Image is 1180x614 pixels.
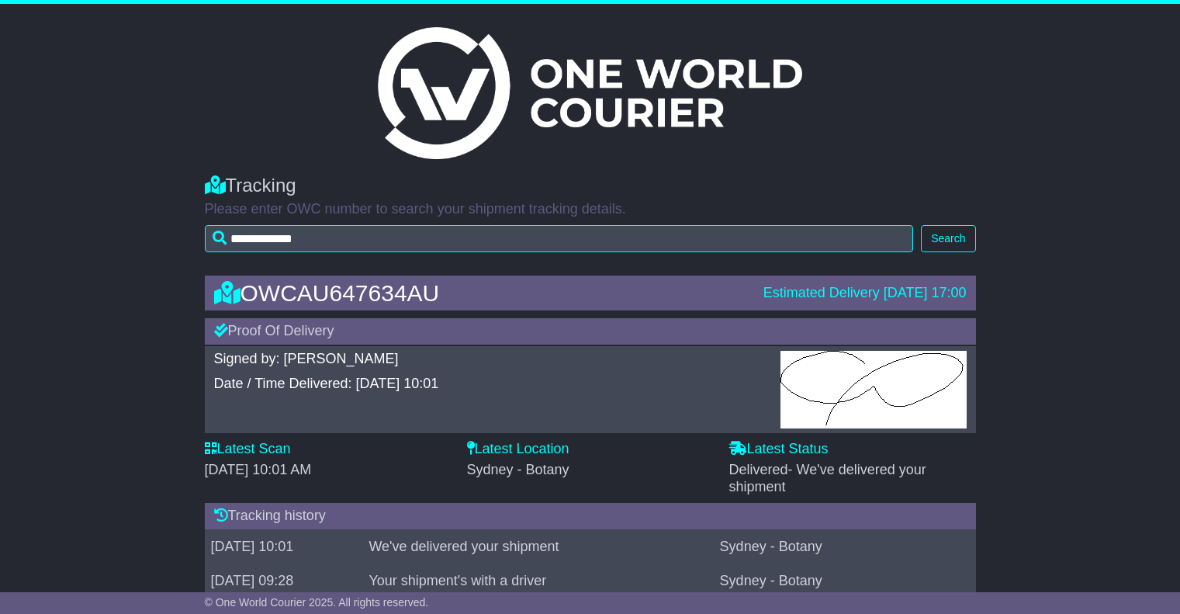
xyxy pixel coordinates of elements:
[763,285,967,302] div: Estimated Delivery [DATE] 17:00
[214,376,765,393] div: Date / Time Delivered: [DATE] 10:01
[780,351,967,428] img: GetPodImagePublic
[205,503,976,529] div: Tracking history
[729,441,829,458] label: Latest Status
[214,351,765,368] div: Signed by: [PERSON_NAME]
[205,318,976,345] div: Proof Of Delivery
[205,564,363,598] td: [DATE] 09:28
[714,564,976,598] td: Sydney - Botany
[205,175,976,197] div: Tracking
[205,529,363,564] td: [DATE] 10:01
[205,596,429,609] span: © One World Courier 2025. All rights reserved.
[205,462,312,477] span: [DATE] 10:01 AM
[467,441,569,458] label: Latest Location
[362,564,713,598] td: Your shipment's with a driver
[921,225,975,252] button: Search
[205,201,976,218] p: Please enter OWC number to search your shipment tracking details.
[362,529,713,564] td: We've delivered your shipment
[729,462,926,494] span: - We've delivered your shipment
[205,441,291,458] label: Latest Scan
[467,462,569,477] span: Sydney - Botany
[206,280,756,306] div: OWCAU647634AU
[714,529,976,564] td: Sydney - Botany
[729,462,926,494] span: Delivered
[378,27,801,159] img: Light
